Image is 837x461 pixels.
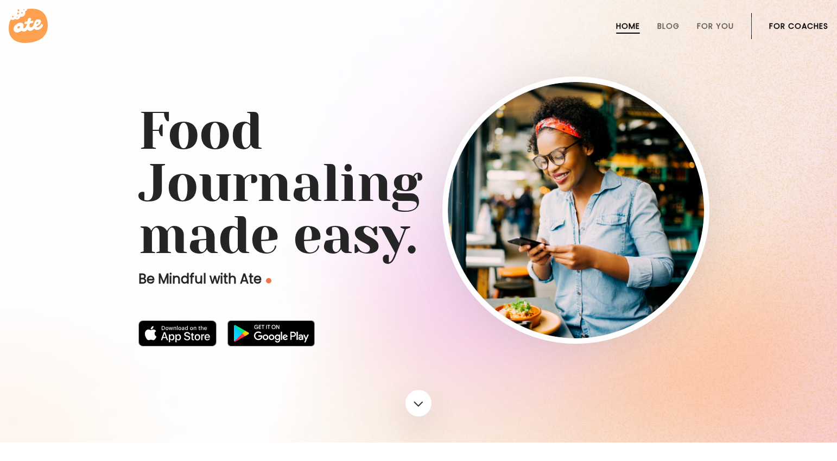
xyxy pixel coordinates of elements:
img: badge-download-google.png [227,320,315,346]
a: Home [616,22,640,30]
img: home-hero-img-rounded.png [448,82,704,338]
p: Be Mindful with Ate [138,270,442,288]
a: For Coaches [769,22,828,30]
h1: Food Journaling made easy. [138,105,699,262]
a: For You [697,22,734,30]
a: Blog [657,22,680,30]
img: badge-download-apple.svg [138,320,217,346]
